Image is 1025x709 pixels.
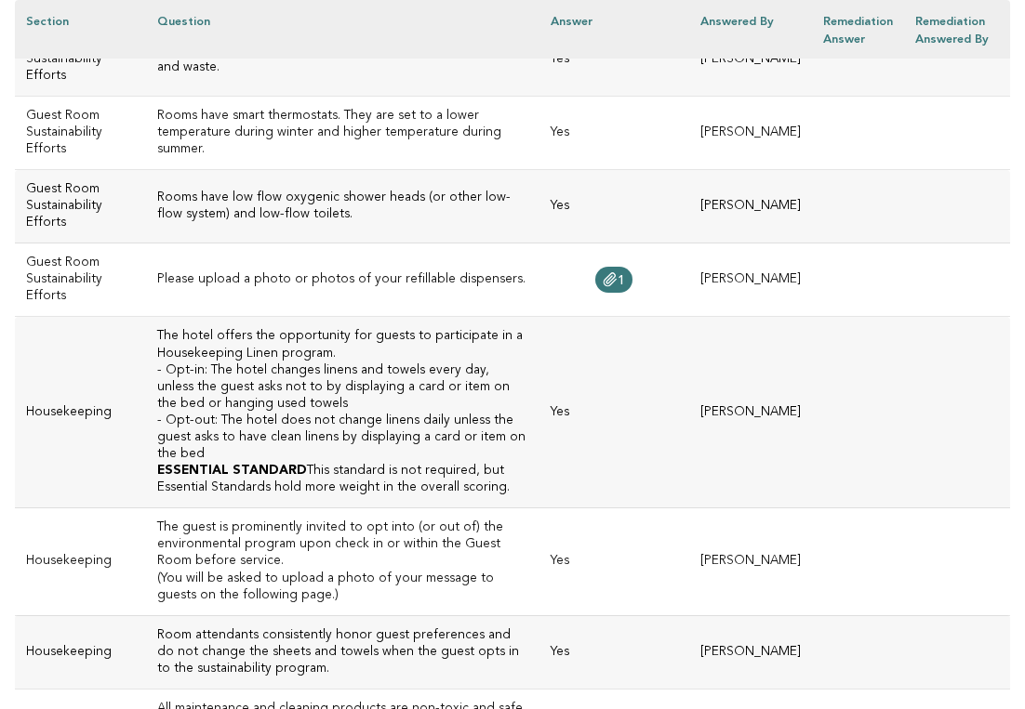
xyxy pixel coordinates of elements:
td: [PERSON_NAME] [689,243,812,317]
h3: Rooms have smart thermostats. They are set to a lower temperature during winter and higher temper... [157,108,528,158]
h3: Rooms have low flow oxygenic shower heads (or other low-flow system) and low-flow toilets. [157,190,528,223]
h3: - Opt-in: The hotel changes linens and towels every day, unless the guest asks not to by displayi... [157,362,528,413]
td: Housekeeping [15,508,146,615]
td: Housekeeping [15,615,146,689]
h3: Please upload a photo or photos of your refillable dispensers. [157,271,528,288]
td: Guest Room Sustainability Efforts [15,243,146,317]
strong: ESSENTIAL STANDARD [157,465,307,477]
td: [PERSON_NAME] [689,96,812,169]
td: Yes [539,615,689,689]
td: Guest Room Sustainability Efforts [15,96,146,169]
td: Yes [539,317,689,508]
p: This standard is not required, but Essential Standards hold more weight in the overall scoring. [157,463,528,496]
td: [PERSON_NAME] [689,615,812,689]
td: [PERSON_NAME] [689,508,812,615]
td: Guest Room Sustainability Efforts [15,170,146,243]
td: Yes [539,170,689,243]
a: 1 [595,267,632,293]
td: Yes [539,96,689,169]
td: [PERSON_NAME] [689,170,812,243]
h3: - Opt-out: The hotel does not change linens daily unless the guest asks to have clean linens by d... [157,413,528,463]
h3: Room attendants consistently honor guest preferences and do not change the sheets and towels when... [157,627,528,677]
span: 1 [618,274,625,287]
h3: The guest is prominently invited to opt into (or out of) the environmental program upon check in ... [157,519,528,570]
h3: The hotel offers the opportunity for guests to participate in a Housekeeping Linen program. [157,328,528,361]
p: (You will be asked to upload a photo of your message to guests on the following page.) [157,571,528,604]
td: Housekeeping [15,317,146,508]
td: Yes [539,508,689,615]
td: [PERSON_NAME] [689,317,812,508]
